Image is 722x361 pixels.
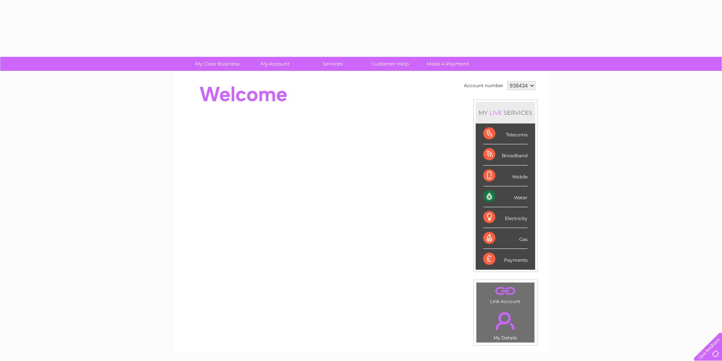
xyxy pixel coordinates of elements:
div: Mobile [483,166,528,186]
div: Telecoms [483,123,528,144]
div: LIVE [488,109,504,116]
td: Account number [462,79,505,92]
a: My Clear Business [186,57,249,71]
div: Broadband [483,144,528,165]
a: . [478,284,532,298]
a: Services [301,57,364,71]
div: Payments [483,249,528,269]
td: Link Account [476,282,535,306]
a: Customer Help [359,57,421,71]
div: Electricity [483,207,528,228]
a: My Account [244,57,306,71]
div: MY SERVICES [476,102,535,123]
td: My Details [476,306,535,343]
a: Make A Payment [417,57,479,71]
a: . [478,308,532,334]
div: Water [483,186,528,207]
div: Gas [483,228,528,249]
